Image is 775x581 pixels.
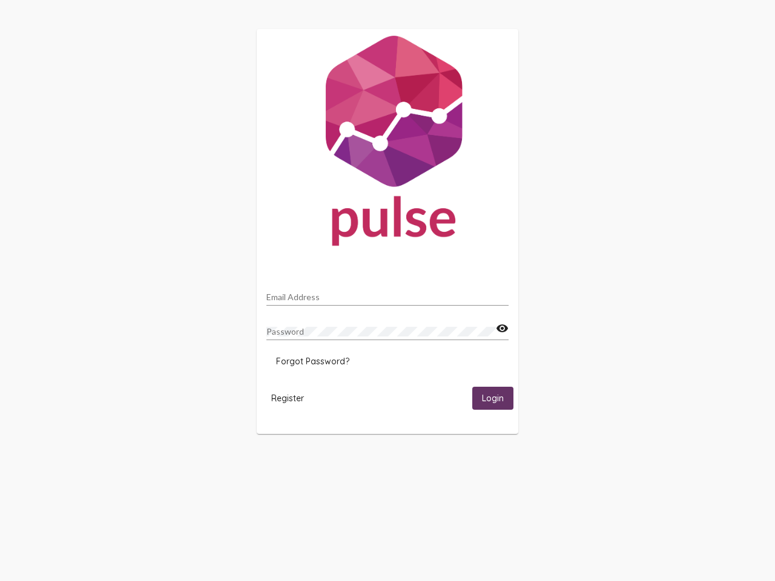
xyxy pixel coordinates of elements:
[472,387,513,409] button: Login
[496,321,509,336] mat-icon: visibility
[266,350,359,372] button: Forgot Password?
[257,29,518,258] img: Pulse For Good Logo
[262,387,314,409] button: Register
[271,393,304,404] span: Register
[482,393,504,404] span: Login
[276,356,349,367] span: Forgot Password?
